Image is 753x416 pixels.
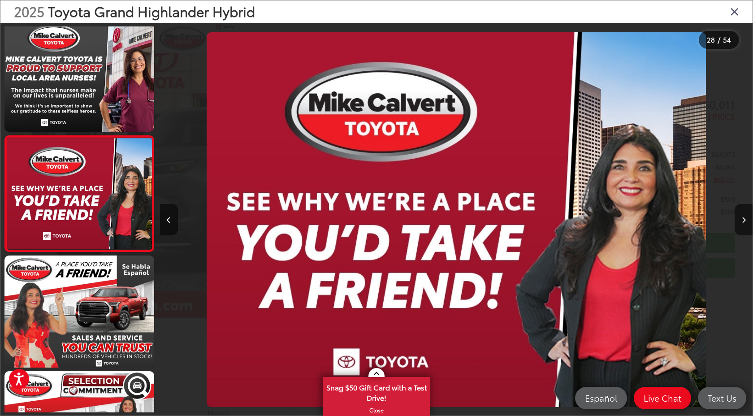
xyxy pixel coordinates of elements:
[723,35,731,44] span: 54
[580,392,622,403] span: Español
[207,32,706,407] img: 2025 Toyota Grand Highlander Hybrid Hybrid MAX Platinum
[717,37,721,43] span: /
[730,5,739,17] i: Close gallery
[14,1,44,21] span: 2025
[3,255,156,369] img: 2025 Toyota Grand Highlander Hybrid Hybrid MAX Platinum
[48,1,255,21] span: Toyota Grand Highlander Hybrid
[324,378,429,405] span: Snag $50 Gift Card with a Test Drive!
[575,387,627,409] a: Español
[3,18,156,133] img: 2025 Toyota Grand Highlander Hybrid Hybrid MAX Platinum
[707,35,715,44] span: 28
[735,204,753,235] button: Next image
[639,392,686,403] span: Live Chat
[160,32,753,407] div: 2025 Toyota Grand Highlander Hybrid Hybrid MAX Platinum 27
[634,387,691,409] a: Live Chat
[5,138,153,249] img: 2025 Toyota Grand Highlander Hybrid Hybrid MAX Platinum
[698,387,746,409] a: Text Us
[160,204,178,235] button: Previous image
[703,392,741,403] span: Text Us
